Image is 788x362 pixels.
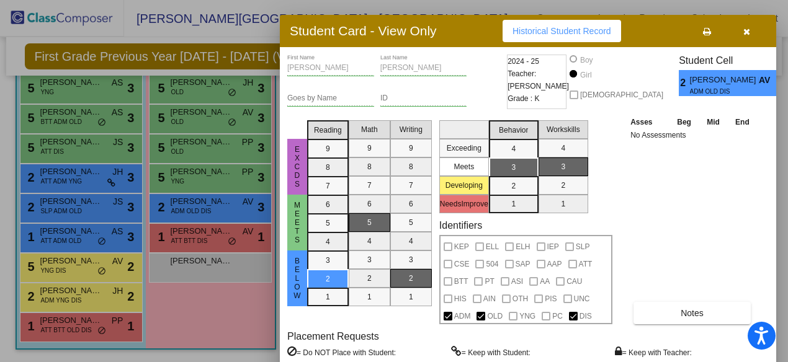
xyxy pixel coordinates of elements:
[287,94,374,103] input: goes by name
[634,302,751,324] button: Notes
[451,346,531,358] label: = Keep with Student:
[579,257,593,271] span: ATT
[287,346,396,358] label: = Do NOT Place with Student:
[508,92,539,105] span: Grade : K
[566,274,582,289] span: CAU
[287,330,379,342] label: Placement Requests
[519,309,535,324] span: YNG
[454,239,469,254] span: KEP
[540,274,550,289] span: AA
[576,239,590,254] span: SLP
[485,274,494,289] span: PT
[454,274,468,289] span: BTT
[776,76,787,90] span: 3
[545,291,557,306] span: PIS
[552,309,563,324] span: PC
[547,239,559,254] span: IEP
[679,55,787,66] h3: Student Cell
[699,115,727,129] th: Mid
[690,87,750,96] span: ADM OLD DIS
[508,68,569,92] span: Teacher: [PERSON_NAME]
[292,257,303,300] span: Below
[580,69,592,81] div: Girl
[513,26,611,36] span: Historical Student Record
[516,239,530,254] span: ELH
[503,20,621,42] button: Historical Student Record
[727,115,757,129] th: End
[516,257,531,271] span: SAP
[547,257,562,271] span: AAP
[290,23,437,38] h3: Student Card - View Only
[454,257,470,271] span: CSE
[439,219,482,231] label: Identifiers
[580,55,593,66] div: Boy
[454,309,471,324] span: ADM
[669,115,699,129] th: Beg
[483,291,496,306] span: AIN
[486,257,498,271] span: 504
[681,308,704,318] span: Notes
[615,346,692,358] label: = Keep with Teacher:
[759,74,776,87] span: AV
[627,115,669,129] th: Asses
[508,55,539,68] span: 2024 - 25
[627,129,758,141] td: No Assessments
[511,274,523,289] span: ASI
[292,145,303,188] span: excds
[580,309,592,324] span: DIS
[487,309,503,324] span: OLD
[513,291,528,306] span: OTH
[454,291,467,306] span: HIS
[690,74,759,87] span: [PERSON_NAME] [PERSON_NAME]
[292,201,303,244] span: MEets
[679,76,689,90] span: 2
[486,239,499,254] span: ELL
[574,291,590,306] span: UNC
[580,87,663,102] span: [DEMOGRAPHIC_DATA]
